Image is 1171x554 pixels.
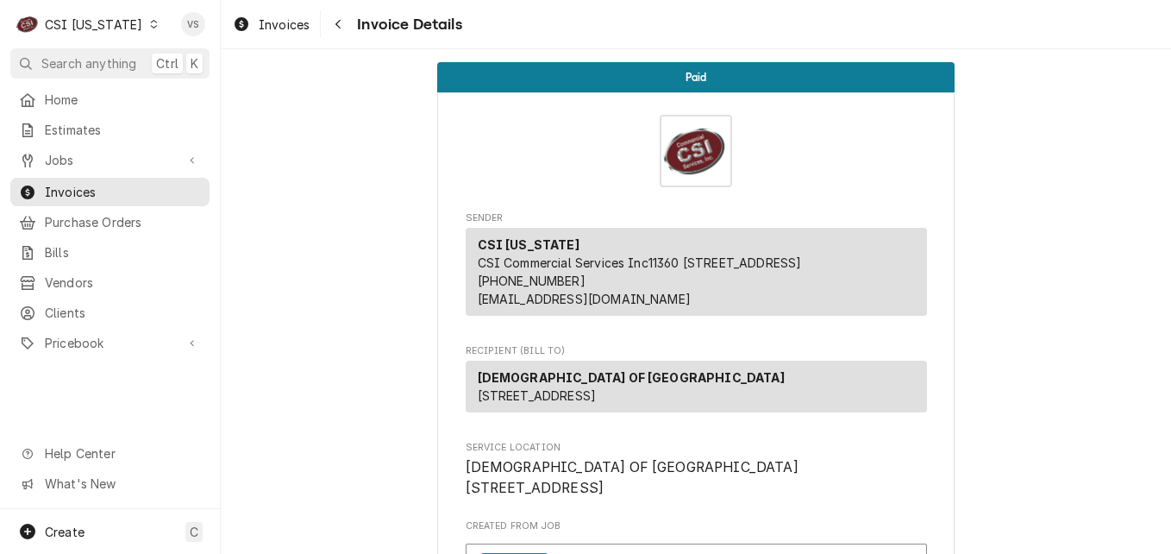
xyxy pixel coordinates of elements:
[10,85,210,114] a: Home
[10,208,210,236] a: Purchase Orders
[466,344,927,420] div: Invoice Recipient
[45,151,175,169] span: Jobs
[466,519,927,533] span: Created From Job
[437,62,955,92] div: Status
[660,115,732,187] img: Logo
[10,469,210,498] a: Go to What's New
[45,274,201,292] span: Vendors
[10,329,210,357] a: Go to Pricebook
[466,457,927,498] span: Service Location
[466,228,927,323] div: Sender
[466,228,927,316] div: Sender
[686,72,707,83] span: Paid
[41,54,136,72] span: Search anything
[156,54,178,72] span: Ctrl
[478,237,579,252] strong: CSI [US_STATE]
[466,361,927,412] div: Recipient (Bill To)
[16,12,40,36] div: C
[45,444,199,463] span: Help Center
[466,459,798,496] span: [DEMOGRAPHIC_DATA] OF [GEOGRAPHIC_DATA] [STREET_ADDRESS]
[10,439,210,468] a: Go to Help Center
[10,178,210,206] a: Invoices
[226,10,316,39] a: Invoices
[45,243,201,261] span: Bills
[45,525,85,539] span: Create
[478,388,597,403] span: [STREET_ADDRESS]
[478,274,585,288] a: [PHONE_NUMBER]
[45,213,201,231] span: Purchase Orders
[478,370,785,385] strong: [DEMOGRAPHIC_DATA] OF [GEOGRAPHIC_DATA]
[10,146,210,174] a: Go to Jobs
[466,441,927,455] span: Service Location
[466,211,927,225] span: Sender
[352,13,461,36] span: Invoice Details
[45,183,201,201] span: Invoices
[10,238,210,267] a: Bills
[45,334,175,352] span: Pricebook
[190,523,198,541] span: C
[181,12,205,36] div: VS
[466,441,927,499] div: Service Location
[45,304,201,322] span: Clients
[478,255,802,270] span: CSI Commercial Services Inc11360 [STREET_ADDRESS]
[10,116,210,144] a: Estimates
[10,299,210,327] a: Clients
[478,292,691,306] a: [EMAIL_ADDRESS][DOMAIN_NAME]
[466,344,927,358] span: Recipient (Bill To)
[16,12,40,36] div: CSI Kentucky's Avatar
[45,91,201,109] span: Home
[259,16,310,34] span: Invoices
[10,48,210,79] button: Search anythingCtrlK
[45,16,142,34] div: CSI [US_STATE]
[181,12,205,36] div: Vicky Stuesse's Avatar
[45,475,199,493] span: What's New
[324,10,352,38] button: Navigate back
[191,54,198,72] span: K
[10,268,210,297] a: Vendors
[45,121,201,139] span: Estimates
[466,211,927,324] div: Invoice Sender
[466,361,927,419] div: Recipient (Bill To)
